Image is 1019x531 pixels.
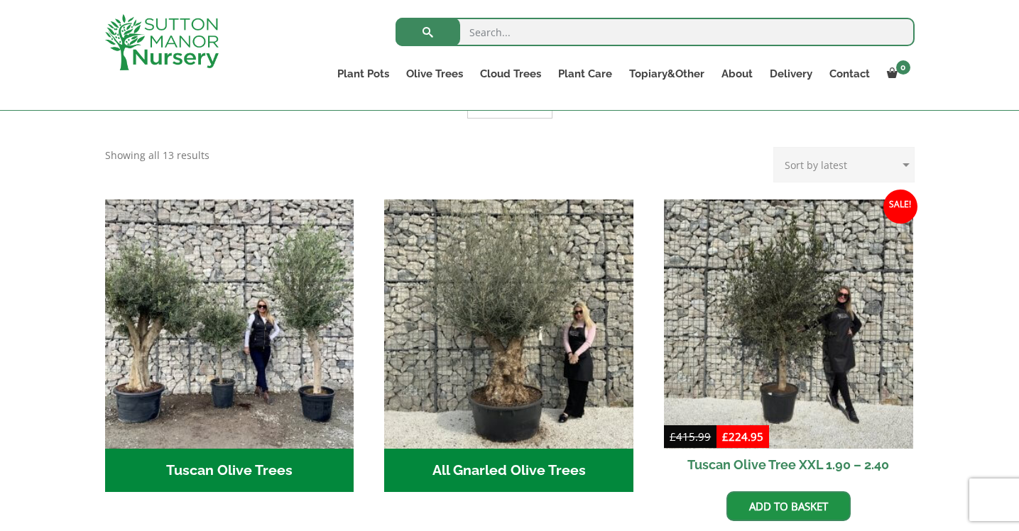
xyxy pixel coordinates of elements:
[105,449,354,493] h2: Tuscan Olive Trees
[105,199,354,449] img: Tuscan Olive Trees
[878,64,915,84] a: 0
[105,199,354,492] a: Visit product category Tuscan Olive Trees
[550,64,621,84] a: Plant Care
[883,190,917,224] span: Sale!
[384,199,633,449] img: All Gnarled Olive Trees
[396,18,915,46] input: Search...
[664,449,913,481] h2: Tuscan Olive Tree XXL 1.90 – 2.40
[670,429,676,444] span: £
[896,60,910,75] span: 0
[105,147,209,164] p: Showing all 13 results
[773,147,915,182] select: Shop order
[384,449,633,493] h2: All Gnarled Olive Trees
[105,14,219,70] img: logo
[329,64,398,84] a: Plant Pots
[398,64,472,84] a: Olive Trees
[384,199,633,492] a: Visit product category All Gnarled Olive Trees
[726,491,851,521] a: Add to basket: “Tuscan Olive Tree XXL 1.90 - 2.40”
[472,64,550,84] a: Cloud Trees
[670,429,711,444] bdi: 415.99
[821,64,878,84] a: Contact
[761,64,821,84] a: Delivery
[722,429,763,444] bdi: 224.95
[722,429,729,444] span: £
[713,64,761,84] a: About
[664,199,913,449] img: Tuscan Olive Tree XXL 1.90 - 2.40
[664,199,913,481] a: Sale! Tuscan Olive Tree XXL 1.90 – 2.40
[621,64,713,84] a: Topiary&Other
